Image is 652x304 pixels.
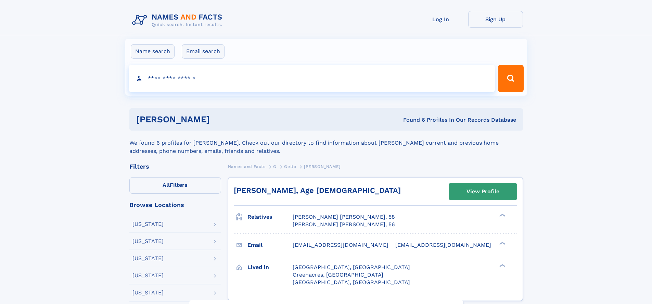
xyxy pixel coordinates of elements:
[498,241,506,245] div: ❯
[129,11,228,29] img: Logo Names and Facts
[498,263,506,268] div: ❯
[466,184,499,199] div: View Profile
[498,213,506,218] div: ❯
[449,183,517,200] a: View Profile
[247,262,293,273] h3: Lived in
[129,163,221,170] div: Filters
[129,177,221,194] label: Filters
[131,44,175,59] label: Name search
[247,211,293,223] h3: Relatives
[413,11,468,28] a: Log In
[468,11,523,28] a: Sign Up
[136,115,307,124] h1: [PERSON_NAME]
[284,164,296,169] span: Getto
[132,273,164,278] div: [US_STATE]
[498,65,523,92] button: Search Button
[293,221,395,228] a: [PERSON_NAME] [PERSON_NAME], 56
[163,182,170,188] span: All
[129,202,221,208] div: Browse Locations
[247,239,293,251] h3: Email
[293,213,395,221] a: [PERSON_NAME] [PERSON_NAME], 58
[273,164,277,169] span: G
[273,162,277,171] a: G
[132,256,164,261] div: [US_STATE]
[293,242,388,248] span: [EMAIL_ADDRESS][DOMAIN_NAME]
[234,186,401,195] a: [PERSON_NAME], Age [DEMOGRAPHIC_DATA]
[284,162,296,171] a: Getto
[293,271,383,278] span: Greenacres, [GEOGRAPHIC_DATA]
[306,116,516,124] div: Found 6 Profiles In Our Records Database
[293,264,410,270] span: [GEOGRAPHIC_DATA], [GEOGRAPHIC_DATA]
[132,221,164,227] div: [US_STATE]
[228,162,266,171] a: Names and Facts
[129,131,523,155] div: We found 6 profiles for [PERSON_NAME]. Check out our directory to find information about [PERSON_...
[395,242,491,248] span: [EMAIL_ADDRESS][DOMAIN_NAME]
[132,239,164,244] div: [US_STATE]
[132,290,164,295] div: [US_STATE]
[129,65,495,92] input: search input
[304,164,341,169] span: [PERSON_NAME]
[293,279,410,285] span: [GEOGRAPHIC_DATA], [GEOGRAPHIC_DATA]
[182,44,225,59] label: Email search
